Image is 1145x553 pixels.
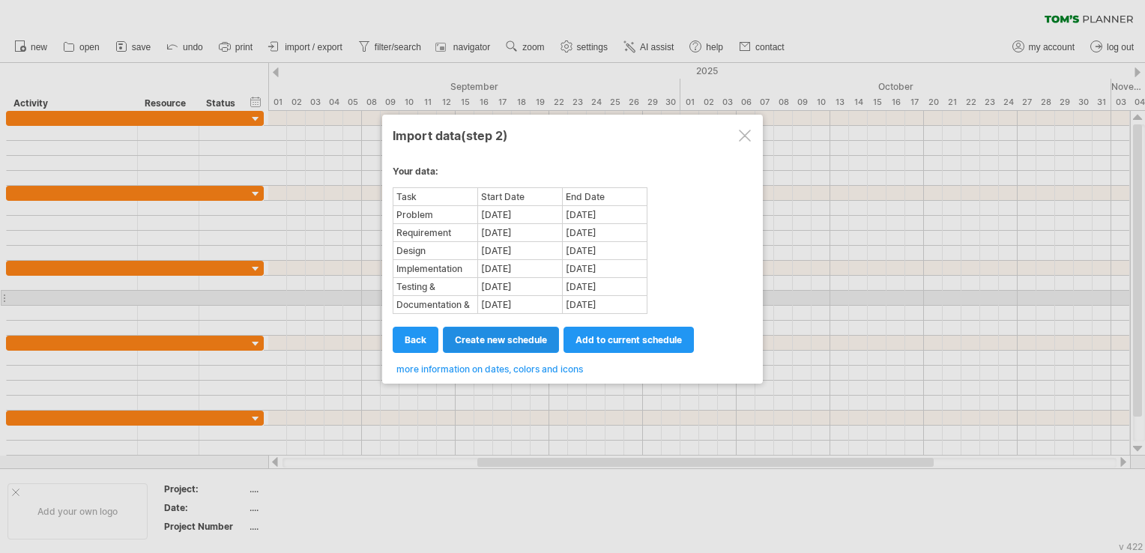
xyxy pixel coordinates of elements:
div: Problem Identification [394,207,477,223]
div: [DATE] [564,297,646,312]
span: more information on dates, colors and icons [396,363,583,375]
div: Requirement Gathering [394,225,477,241]
div: Your data: [393,166,752,184]
div: [DATE] [479,261,561,276]
div: Import data [393,121,752,148]
div: End Date [564,189,646,205]
div: Testing & Evaluation [394,279,477,294]
div: Documentation & Final Review [394,297,477,312]
div: [DATE] [564,261,646,276]
div: [DATE] [564,207,646,223]
a: create new schedule [443,327,559,353]
span: add to current schedule [575,334,682,345]
div: [DATE] [564,243,646,259]
div: Start Date [479,189,561,205]
span: back [405,334,426,345]
div: [DATE] [564,225,646,241]
a: back [393,327,438,353]
div: [DATE] [479,243,561,259]
div: Design [394,243,477,259]
a: add to current schedule [564,327,694,353]
span: (step 2) [461,128,508,143]
div: [DATE] [479,297,561,312]
div: [DATE] [479,225,561,241]
div: [DATE] [479,207,561,223]
span: create new schedule [455,334,547,345]
div: Task [394,189,477,205]
div: [DATE] [564,279,646,294]
div: Implementation [394,261,477,276]
div: [DATE] [479,279,561,294]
